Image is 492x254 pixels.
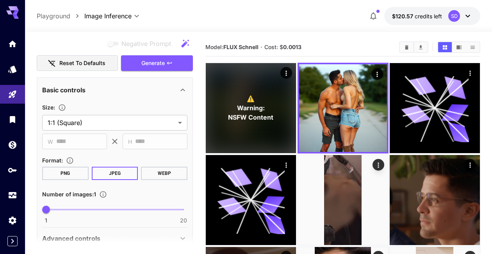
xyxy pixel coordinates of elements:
[372,159,384,171] div: Actions
[205,44,258,50] span: Model:
[7,236,18,246] button: Expand sidebar
[390,155,480,245] img: 2Q==
[48,118,175,127] span: 1:1 (Square)
[42,157,63,164] span: Format :
[92,167,138,180] button: JPEG
[384,7,480,25] button: $120.56674SD
[437,41,480,53] div: Show media in grid viewShow media in video viewShow media in list view
[464,159,476,171] div: Actions
[42,191,96,198] span: Number of images : 1
[48,137,53,146] span: W
[42,81,187,99] div: Basic controls
[8,90,17,99] div: Playground
[415,13,442,19] span: credits left
[106,39,177,48] span: Negative prompts are not compatible with the selected model.
[8,140,17,150] div: Wallet
[55,104,69,111] button: Adjust the dimensions of the generated image by specifying its width and height in pixels, or sel...
[63,157,77,164] button: Choose the file format for the output image.
[121,39,171,48] span: Negative Prompt
[84,11,132,21] span: Image Inference
[42,167,89,180] button: PNG
[8,115,17,124] div: Library
[371,68,383,80] div: Actions
[42,104,55,111] span: Size :
[141,167,187,180] button: WEBP
[223,44,258,50] b: FLUX Schnell
[392,12,442,20] div: $120.56674
[298,155,388,245] img: 9k=
[180,217,187,224] span: 20
[414,42,428,52] button: Download All
[464,67,476,79] div: Actions
[8,190,17,200] div: Usage
[37,11,84,21] nav: breadcrumb
[8,39,17,49] div: Home
[37,55,118,71] button: Reset to defaults
[466,42,480,52] button: Show media in list view
[264,44,301,50] span: Cost: $
[283,44,301,50] b: 0.0013
[392,13,415,19] span: $120.57
[228,113,273,122] span: NSFW Content
[45,217,47,224] span: 1
[400,42,414,52] button: Clear All
[280,67,292,79] div: Actions
[452,42,466,52] button: Show media in video view
[8,165,17,175] div: API Keys
[448,10,460,22] div: SD
[299,64,387,152] img: 9k=
[128,137,132,146] span: H
[42,229,187,248] div: Advanced controls
[8,64,17,74] div: Models
[121,55,193,71] button: Generate
[96,190,110,198] button: Specify how many images to generate in a single request. Each image generation will be charged se...
[141,58,165,68] span: Generate
[280,159,292,171] div: Actions
[42,85,86,95] p: Basic controls
[438,42,452,52] button: Show media in grid view
[8,215,17,225] div: Settings
[453,217,492,254] iframe: Chat Widget
[37,11,70,21] a: Playground
[247,94,255,103] span: ⚠️
[399,41,428,53] div: Clear AllDownload All
[237,103,265,113] span: Warning:
[260,42,262,52] p: ·
[42,234,100,243] p: Advanced controls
